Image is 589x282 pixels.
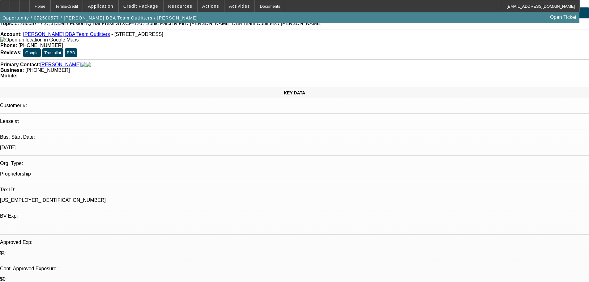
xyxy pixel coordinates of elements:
[284,90,305,95] span: KEY DATA
[81,62,86,67] img: facebook-icon.png
[2,15,198,20] span: Opportunity / 072500577 / [PERSON_NAME] DBA Team Outfitters / [PERSON_NAME]
[164,0,197,12] button: Resources
[0,62,40,67] strong: Primary Contact:
[548,12,579,23] a: Open Ticket
[19,43,63,48] span: [PHONE_NUMBER]
[0,73,18,78] strong: Mobile:
[83,0,118,12] button: Application
[0,50,22,55] strong: Reviews:
[42,48,63,57] button: Trustpilot
[229,4,250,9] span: Activities
[198,0,224,12] button: Actions
[119,0,163,12] button: Credit Package
[0,32,22,37] strong: Account:
[86,62,91,67] img: linkedin-icon.png
[15,21,322,26] span: 072500577 / $7,313.98 / Fusion IQ Hat Press STXCP-120 / Sonic Patch & Pin / [PERSON_NAME] DBA Tea...
[65,48,77,57] button: BBB
[202,4,219,9] span: Actions
[224,0,255,12] button: Activities
[111,32,163,37] span: - [STREET_ADDRESS]
[168,4,192,9] span: Resources
[23,48,41,57] button: Google
[0,67,24,73] strong: Business:
[40,62,81,67] a: [PERSON_NAME]
[25,67,70,73] span: [PHONE_NUMBER]
[23,32,110,37] a: [PERSON_NAME] DBA Team Outfitters
[0,37,79,42] a: View Google Maps
[123,4,158,9] span: Credit Package
[88,4,113,9] span: Application
[0,37,79,43] img: Open up location in Google Maps
[0,43,17,48] strong: Phone:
